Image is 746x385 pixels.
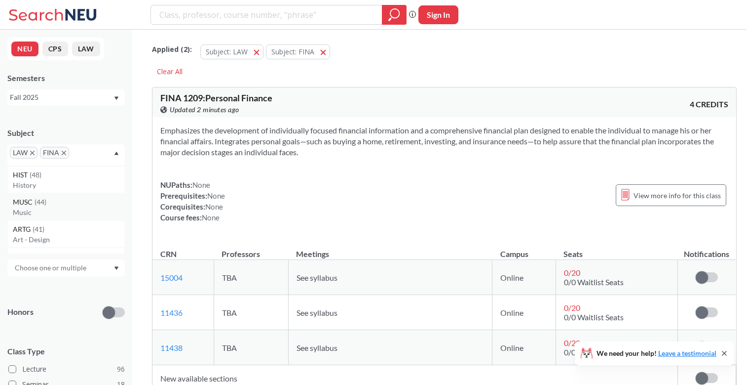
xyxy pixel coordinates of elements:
[7,73,125,84] div: Semesters
[207,191,225,200] span: None
[30,151,35,155] svg: X to remove pill
[33,225,44,233] span: ( 41 )
[200,44,263,59] button: Subject: LAW
[30,171,41,179] span: ( 48 )
[8,363,125,376] label: Lecture
[214,260,288,295] td: TBA
[10,92,113,103] div: Fall 2025
[35,198,46,206] span: ( 44 )
[388,8,400,22] svg: magnifying glass
[40,147,69,159] span: FINAX to remove pill
[160,179,225,223] div: NUPaths: Prerequisites: Corequisites: Course fees:
[7,89,125,105] div: Fall 2025Dropdown arrow
[13,251,34,262] span: ENVR
[13,170,30,180] span: HIST
[160,343,183,352] a: 11438
[492,330,556,365] td: Online
[382,5,407,25] div: magnifying glass
[7,259,125,276] div: Dropdown arrow
[7,306,34,318] p: Honors
[564,338,580,347] span: 0 / 20
[205,202,223,211] span: None
[677,239,736,260] th: Notifications
[690,99,728,110] span: 4 CREDITS
[114,151,119,155] svg: Dropdown arrow
[170,104,239,115] span: Updated 2 minutes ago
[13,197,35,208] span: MUSC
[658,349,716,357] a: Leave a testimonial
[564,268,580,277] span: 0 / 20
[192,180,210,189] span: None
[62,151,66,155] svg: X to remove pill
[202,213,220,222] span: None
[117,364,125,375] span: 96
[160,249,177,259] div: CRN
[13,208,124,217] p: Music
[564,312,624,322] span: 0/0 Waitlist Seats
[10,147,37,159] span: LAWX to remove pill
[564,347,624,357] span: 0/0 Waitlist Seats
[11,42,38,56] button: NEU
[160,273,183,282] a: 15004
[288,239,492,260] th: Meetings
[7,144,125,165] div: LAWX to remove pillFINAX to remove pillDropdown arrowCRIM(52)Criminal JusticeIE(52)Industrial Eng...
[214,330,288,365] td: TBA
[160,125,728,158] section: Emphasizes the development of individually focused financial information and a comprehensive fina...
[597,350,716,357] span: We need your help!
[152,64,187,79] div: Clear All
[72,42,100,56] button: LAW
[114,96,119,100] svg: Dropdown arrow
[492,239,556,260] th: Campus
[214,295,288,330] td: TBA
[418,5,458,24] button: Sign In
[556,239,677,260] th: Seats
[160,308,183,317] a: 11436
[7,346,125,357] span: Class Type
[13,235,124,245] p: Art - Design
[214,239,288,260] th: Professors
[492,295,556,330] td: Online
[266,44,330,59] button: Subject: FINA
[34,252,45,260] span: ( 41 )
[634,189,721,202] span: View more info for this class
[158,6,375,23] input: Class, professor, course number, "phrase"
[297,273,337,282] span: See syllabus
[492,260,556,295] td: Online
[297,308,337,317] span: See syllabus
[13,180,124,190] p: History
[206,47,248,56] span: Subject: LAW
[13,224,33,235] span: ARTG
[297,343,337,352] span: See syllabus
[10,262,93,274] input: Choose one or multiple
[42,42,68,56] button: CPS
[114,266,119,270] svg: Dropdown arrow
[7,128,125,138] div: Subject
[564,303,580,312] span: 0 / 20
[271,47,314,56] span: Subject: FINA
[152,44,192,55] span: Applied ( 2 ):
[160,92,272,103] span: FINA 1209 : Personal Finance
[564,277,624,287] span: 0/0 Waitlist Seats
